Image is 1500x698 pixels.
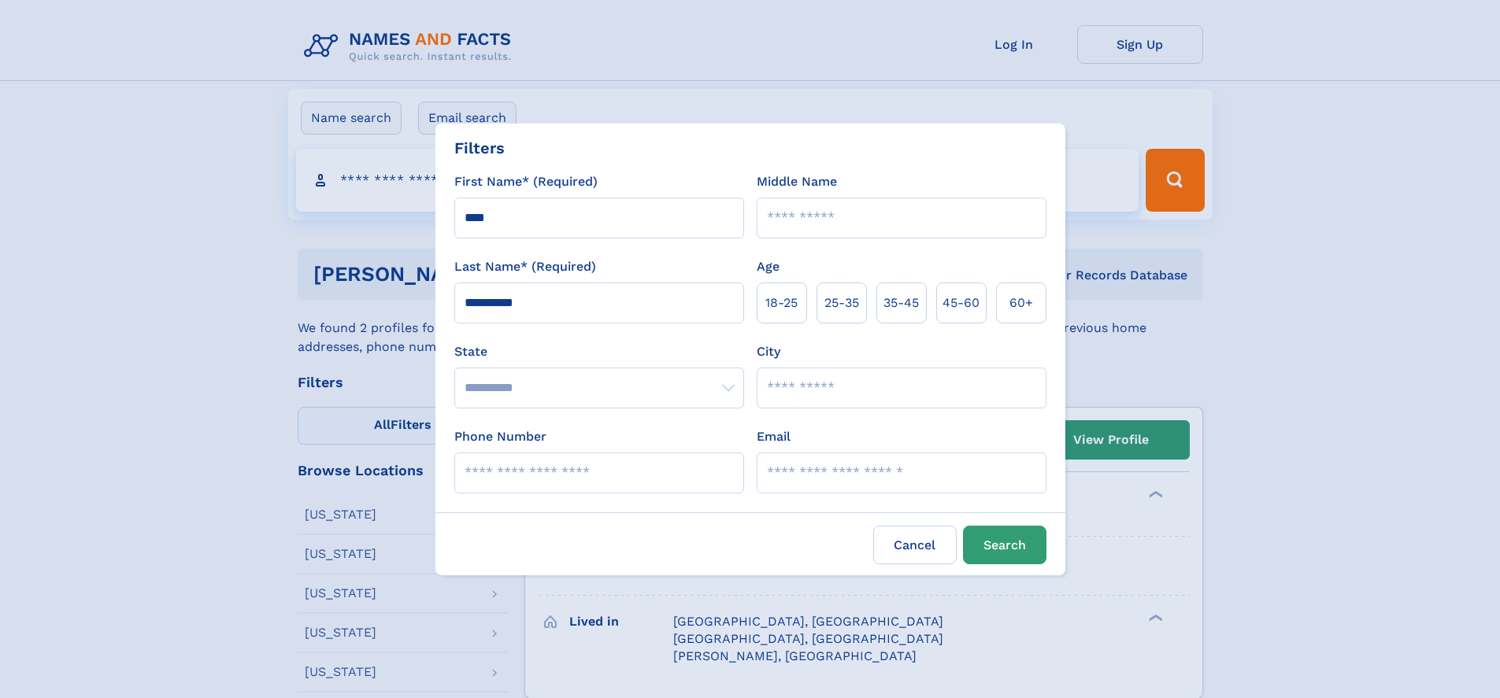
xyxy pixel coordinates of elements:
[454,257,596,276] label: Last Name* (Required)
[454,427,546,446] label: Phone Number
[757,427,791,446] label: Email
[757,342,780,361] label: City
[765,294,798,312] span: 18‑25
[454,172,598,191] label: First Name* (Required)
[963,526,1046,564] button: Search
[454,136,505,160] div: Filters
[883,294,919,312] span: 35‑45
[1009,294,1033,312] span: 60+
[757,172,837,191] label: Middle Name
[943,294,980,312] span: 45‑60
[824,294,859,312] span: 25‑35
[454,342,744,361] label: State
[873,526,957,564] label: Cancel
[757,257,780,276] label: Age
